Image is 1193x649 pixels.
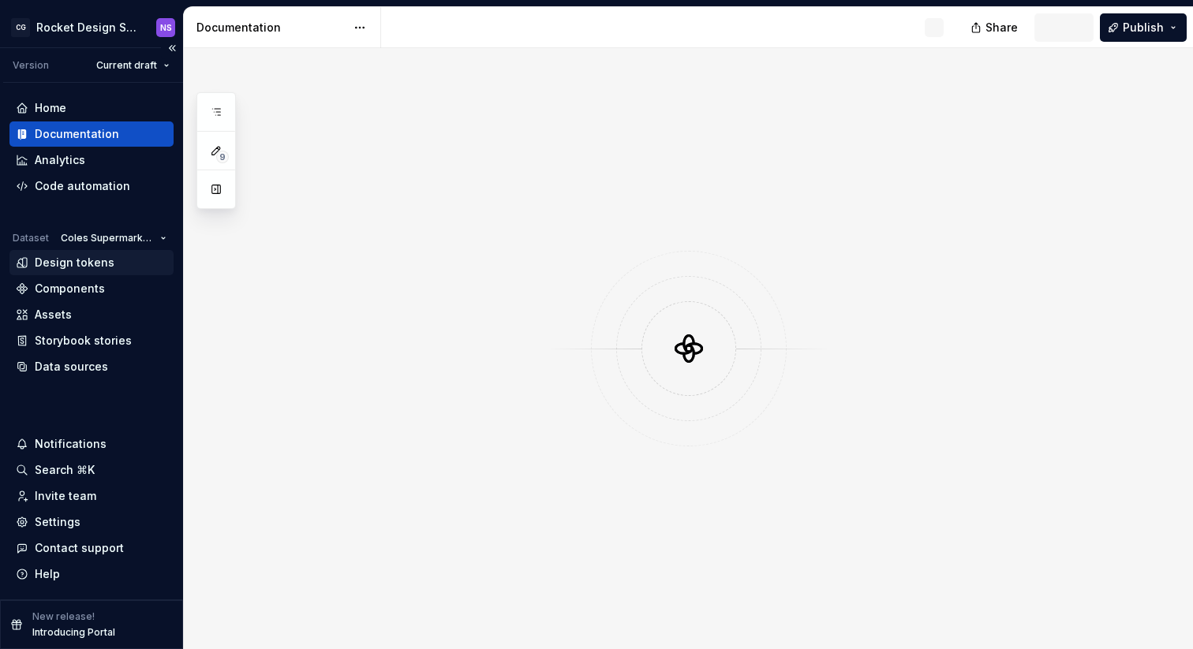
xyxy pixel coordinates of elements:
button: Publish [1100,13,1187,42]
div: Storybook stories [35,333,132,349]
div: Help [35,566,60,582]
div: Documentation [35,126,119,142]
div: Home [35,100,66,116]
a: Invite team [9,483,174,509]
div: Version [13,59,49,72]
a: Documentation [9,121,174,147]
a: Settings [9,509,174,535]
button: Collapse sidebar [161,37,183,59]
p: New release! [32,610,95,623]
div: Documentation [196,20,346,35]
p: Introducing Portal [32,626,115,639]
button: Search ⌘K [9,457,174,483]
button: Contact support [9,535,174,561]
a: Home [9,95,174,121]
span: 9 [216,151,229,163]
a: Storybook stories [9,328,174,353]
div: Assets [35,307,72,323]
div: Contact support [35,540,124,556]
div: Invite team [35,488,96,504]
button: Current draft [89,54,177,76]
button: Help [9,561,174,587]
div: Dataset [13,232,49,244]
div: Rocket Design System [36,20,137,35]
div: Components [35,281,105,297]
div: NS [160,21,172,34]
button: Coles Supermarkets [54,227,174,249]
a: Components [9,276,174,301]
button: Notifications [9,431,174,457]
span: Current draft [96,59,157,72]
div: Analytics [35,152,85,168]
a: Data sources [9,354,174,379]
button: CGRocket Design SystemNS [3,10,180,44]
div: Search ⌘K [35,462,95,478]
a: Analytics [9,147,174,173]
div: Settings [35,514,80,530]
a: Assets [9,302,174,327]
span: Share [985,20,1018,35]
div: Data sources [35,359,108,375]
span: Coles Supermarkets [61,232,154,244]
a: Design tokens [9,250,174,275]
button: Share [963,13,1028,42]
div: Code automation [35,178,130,194]
div: CG [11,18,30,37]
span: Publish [1123,20,1164,35]
div: Notifications [35,436,107,452]
a: Code automation [9,173,174,199]
div: Design tokens [35,255,114,270]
